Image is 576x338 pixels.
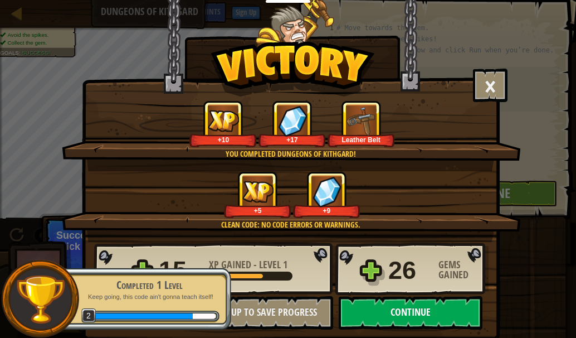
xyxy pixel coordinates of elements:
img: New Item [346,105,377,136]
button: Continue [339,296,482,330]
span: XP Gained [209,258,253,272]
button: Sign Up to Save Progress [194,296,333,330]
div: +5 [226,206,289,215]
p: Keep going, this code ain't gonna teach itself! [79,293,219,301]
img: Victory [211,41,375,97]
span: Level [257,258,283,272]
div: 15 [159,253,202,288]
img: Gems Gained [313,176,341,207]
div: Gems Gained [438,260,489,280]
div: +9 [295,206,358,215]
span: 2 [81,308,96,323]
div: You completed Dungeons of Kithgard! [115,148,466,160]
div: 26 [388,253,432,288]
span: 1 [283,258,287,272]
div: Leather Belt [330,136,393,144]
img: trophy.png [15,274,66,325]
div: Clean code: no code errors or warnings. [115,219,466,230]
div: +17 [261,136,324,144]
button: × [473,69,507,102]
img: XP Gained [242,181,274,202]
div: +10 [192,136,255,144]
img: Gems Gained [278,105,307,136]
div: Completed 1 Level [79,277,219,293]
div: - [209,260,287,270]
img: XP Gained [208,110,239,132]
